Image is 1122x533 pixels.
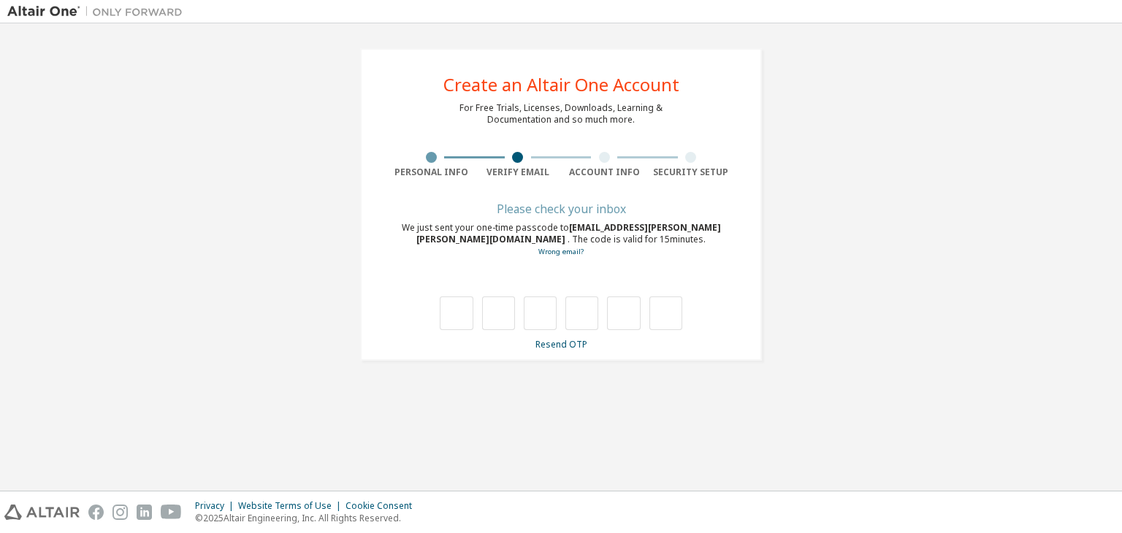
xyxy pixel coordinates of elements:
span: [EMAIL_ADDRESS][PERSON_NAME][PERSON_NAME][DOMAIN_NAME] [416,221,721,245]
div: Cookie Consent [346,500,421,512]
img: instagram.svg [112,505,128,520]
div: Account Info [561,166,648,178]
div: Please check your inbox [388,204,734,213]
div: We just sent your one-time passcode to . The code is valid for 15 minutes. [388,222,734,258]
img: facebook.svg [88,505,104,520]
img: linkedin.svg [137,505,152,520]
div: Website Terms of Use [238,500,346,512]
img: Altair One [7,4,190,19]
div: Verify Email [475,166,562,178]
a: Resend OTP [535,338,587,350]
div: Security Setup [648,166,735,178]
p: © 2025 Altair Engineering, Inc. All Rights Reserved. [195,512,421,524]
div: For Free Trials, Licenses, Downloads, Learning & Documentation and so much more. [459,102,663,126]
img: altair_logo.svg [4,505,80,520]
div: Personal Info [388,166,475,178]
div: Create an Altair One Account [443,76,679,93]
img: youtube.svg [161,505,182,520]
a: Go back to the registration form [538,247,584,256]
div: Privacy [195,500,238,512]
